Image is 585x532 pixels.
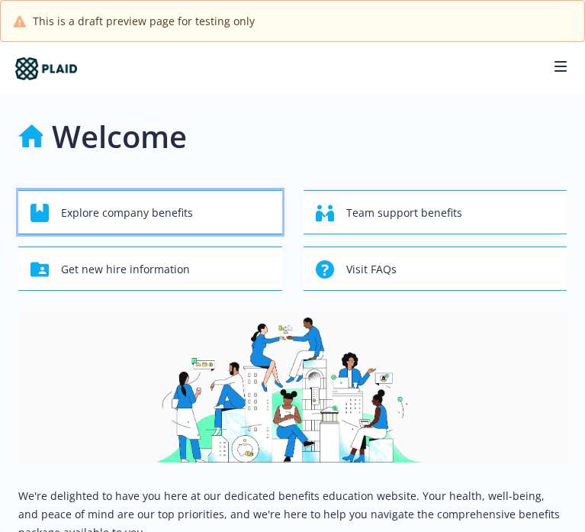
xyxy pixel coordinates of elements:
[18,315,567,463] img: overview page banner
[346,198,462,227] span: Team support benefits
[304,247,567,291] button: Visit FAQs
[304,190,567,234] button: Team support benefits
[52,114,187,160] h1: Welcome
[18,247,282,291] button: Get new hire information
[33,13,255,29] span: This is a draft preview page for testing only
[346,255,397,284] span: Visit FAQs
[61,198,193,227] span: Explore company benefits
[18,190,282,234] button: Explore company benefits
[61,255,190,284] span: Get new hire information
